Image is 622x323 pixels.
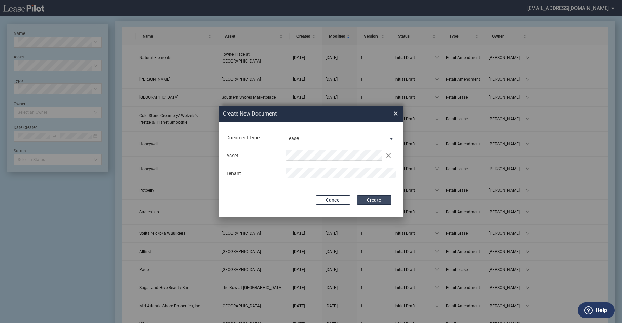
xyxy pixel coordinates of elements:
[357,195,391,205] button: Create
[286,133,396,143] md-select: Document Type: Lease
[222,152,281,159] div: Asset
[219,106,403,218] md-dialog: Create New ...
[596,306,607,315] label: Help
[316,195,350,205] button: Cancel
[222,135,281,142] div: Document Type
[222,170,281,177] div: Tenant
[223,110,369,118] h2: Create New Document
[286,136,299,141] div: Lease
[393,108,398,119] span: ×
